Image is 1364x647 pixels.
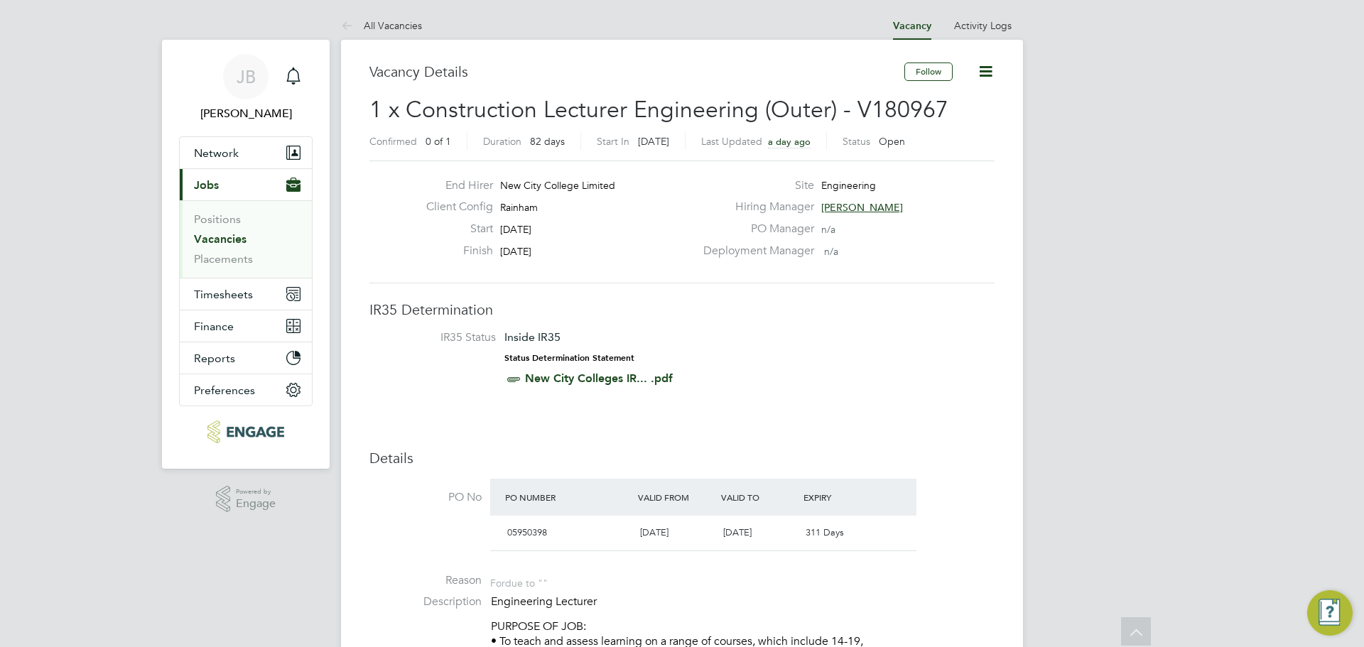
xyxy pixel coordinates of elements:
div: PO Number [502,484,634,510]
button: Finance [180,310,312,342]
span: Engage [236,498,276,510]
span: Preferences [194,384,255,397]
span: [DATE] [723,526,752,538]
div: Jobs [180,200,312,278]
span: Rainham [500,201,538,214]
span: Jobs [194,178,219,192]
a: Placements [194,252,253,266]
span: a day ago [768,136,811,148]
label: PO Manager [695,222,814,236]
span: JB [237,67,256,86]
span: [DATE] [500,245,531,258]
span: 05950398 [507,526,547,538]
a: Powered byEngage [216,486,276,513]
span: Engineering [821,179,876,192]
h3: Vacancy Details [369,62,904,81]
button: Follow [904,62,953,81]
label: Reason [369,573,482,588]
a: Activity Logs [954,19,1012,32]
p: Engineering Lecturer [491,594,995,609]
span: Jack Baron [179,105,313,122]
span: 0 of 1 [426,135,451,148]
div: Expiry [800,484,883,510]
label: Start [415,222,493,236]
label: Site [695,178,814,193]
span: [DATE] [500,223,531,236]
span: 1 x Construction Lecturer Engineering (Outer) - V180967 [369,96,948,124]
a: Vacancy [893,20,931,32]
span: Powered by [236,486,276,498]
span: n/a [821,223,835,236]
span: 82 days [530,135,565,148]
button: Reports [180,342,312,374]
label: Confirmed [369,135,417,148]
span: Finance [194,320,234,333]
label: PO No [369,490,482,505]
button: Engage Resource Center [1307,590,1353,636]
h3: IR35 Determination [369,300,995,319]
label: Description [369,594,482,609]
label: End Hirer [415,178,493,193]
span: [DATE] [640,526,669,538]
label: Client Config [415,200,493,214]
label: Deployment Manager [695,244,814,259]
a: Go to home page [179,420,313,443]
div: Valid To [718,484,801,510]
span: 311 Days [806,526,844,538]
label: IR35 Status [384,330,496,345]
label: Hiring Manager [695,200,814,214]
label: Status [843,135,870,148]
a: Vacancies [194,232,247,246]
span: Inside IR35 [504,330,561,344]
strong: Status Determination Statement [504,353,634,363]
span: [PERSON_NAME] [821,201,903,214]
nav: Main navigation [162,40,330,469]
a: Positions [194,212,241,226]
button: Timesheets [180,278,312,310]
span: [DATE] [638,135,669,148]
label: Finish [415,244,493,259]
span: New City College Limited [500,179,615,192]
a: All Vacancies [341,19,422,32]
a: JB[PERSON_NAME] [179,54,313,122]
span: n/a [824,245,838,258]
label: Start In [597,135,629,148]
span: Open [879,135,905,148]
span: Timesheets [194,288,253,301]
button: Jobs [180,169,312,200]
div: Valid From [634,484,718,510]
span: Network [194,146,239,160]
button: Network [180,137,312,168]
img: huntereducation-logo-retina.png [207,420,283,443]
button: Preferences [180,374,312,406]
h3: Details [369,449,995,467]
label: Duration [483,135,521,148]
a: New City Colleges IR... .pdf [525,371,673,385]
span: Reports [194,352,235,365]
div: For due to "" [490,573,548,589]
label: Last Updated [701,135,762,148]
